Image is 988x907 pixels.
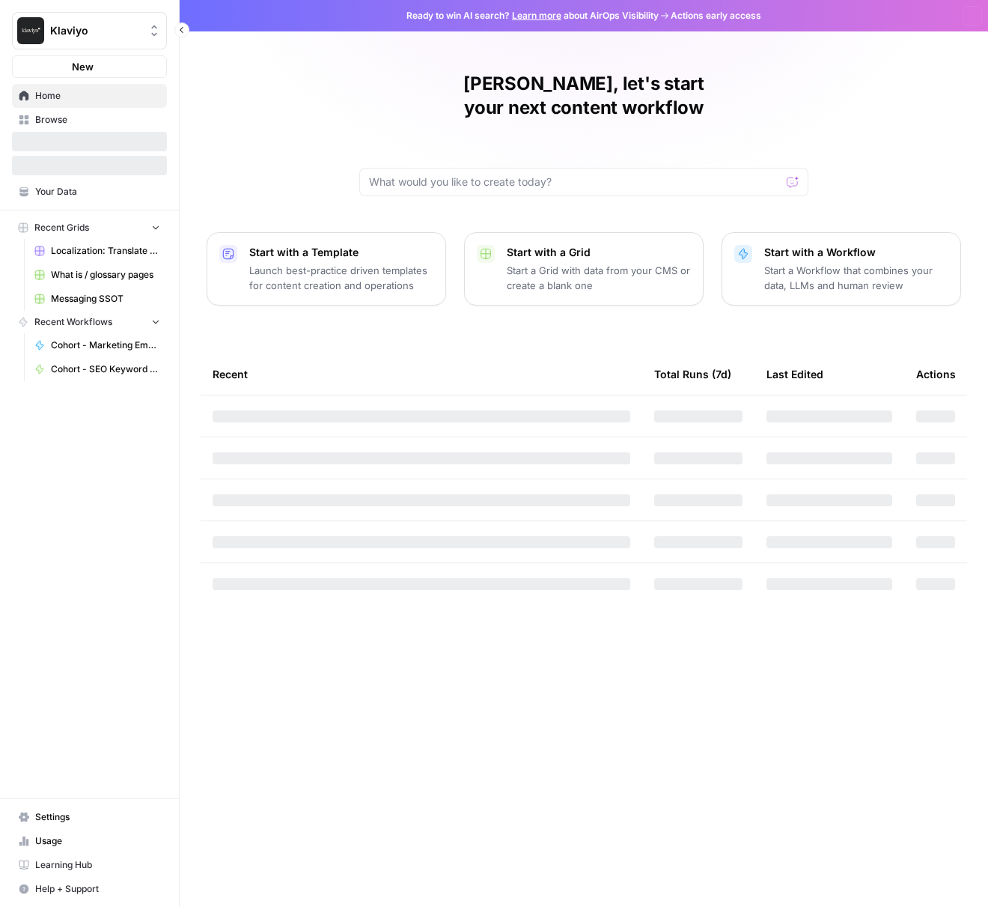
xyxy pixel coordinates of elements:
a: Learn more [512,10,561,21]
button: New [12,55,167,78]
p: Start a Grid with data from your CMS or create a blank one [507,263,691,293]
div: Recent [213,354,630,395]
span: Browse [35,113,160,127]
span: Localization: Translate Content [51,244,160,258]
p: Start with a Grid [507,245,691,260]
button: Start with a TemplateLaunch best-practice driven templates for content creation and operations [207,232,446,306]
p: Start with a Workflow [764,245,948,260]
span: Cohort - Marketing Email [[PERSON_NAME]] [51,339,160,352]
a: Cohort - Marketing Email [[PERSON_NAME]] [28,333,167,357]
div: Total Runs (7d) [654,354,731,395]
button: Help + Support [12,877,167,901]
span: Ready to win AI search? about AirOps Visibility [406,9,659,22]
span: Home [35,89,160,103]
a: Localization: Translate Content [28,239,167,263]
p: Start a Workflow that combines your data, LLMs and human review [764,263,948,293]
a: Browse [12,108,167,132]
span: Usage [35,834,160,848]
span: What is / glossary pages [51,268,160,282]
a: Learning Hub [12,853,167,877]
button: Workspace: Klaviyo [12,12,167,49]
p: Start with a Template [249,245,433,260]
span: Recent Workflows [34,315,112,329]
input: What would you like to create today? [369,175,781,189]
a: What is / glossary pages [28,263,167,287]
a: Cohort - SEO Keyword Research - ([PERSON_NAME]) [28,357,167,381]
span: Messaging SSOT [51,292,160,306]
button: Recent Workflows [12,311,167,333]
span: Recent Grids [34,221,89,234]
span: New [72,59,94,74]
span: Learning Hub [35,858,160,872]
a: Usage [12,829,167,853]
button: Start with a WorkflowStart a Workflow that combines your data, LLMs and human review [722,232,961,306]
button: Start with a GridStart a Grid with data from your CMS or create a blank one [464,232,704,306]
button: Recent Grids [12,216,167,239]
span: Cohort - SEO Keyword Research - ([PERSON_NAME]) [51,363,160,376]
a: Messaging SSOT [28,287,167,311]
a: Settings [12,805,167,829]
a: Home [12,84,167,108]
span: Actions early access [671,9,761,22]
span: Your Data [35,185,160,198]
p: Launch best-practice driven templates for content creation and operations [249,263,433,293]
span: Klaviyo [50,23,141,38]
a: Your Data [12,180,167,204]
h1: [PERSON_NAME], let's start your next content workflow [359,72,808,120]
img: Klaviyo Logo [17,17,44,44]
span: Help + Support [35,882,160,896]
span: Settings [35,810,160,824]
div: Actions [916,354,956,395]
div: Last Edited [766,354,823,395]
